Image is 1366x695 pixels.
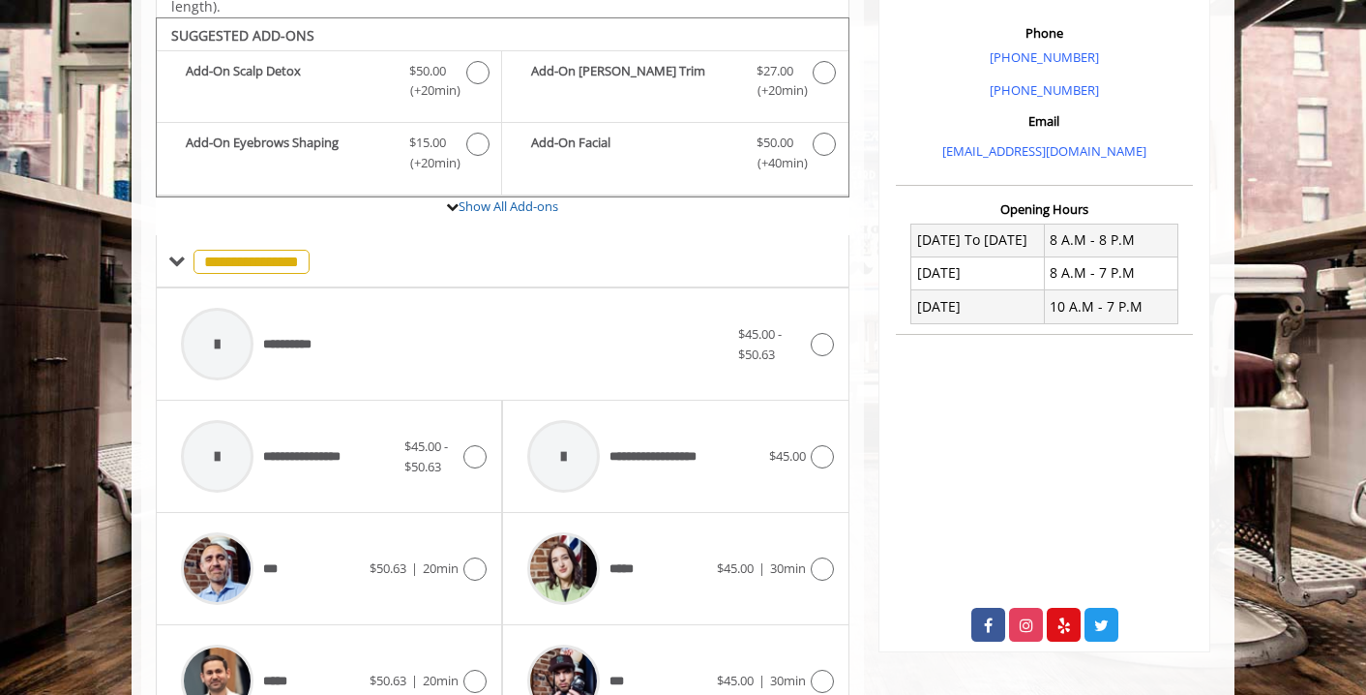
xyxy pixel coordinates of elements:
[911,257,1045,289] td: [DATE]
[746,153,803,173] span: (+40min )
[423,672,459,689] span: 20min
[757,133,793,153] span: $50.00
[770,559,806,577] span: 30min
[404,438,448,475] span: $45.00 - $50.63
[166,133,491,178] label: Add-On Eyebrows Shaping
[769,447,806,465] span: $45.00
[717,559,754,577] span: $45.00
[411,672,418,689] span: |
[1044,290,1177,323] td: 10 A.M - 7 P.M
[990,81,1099,99] a: [PHONE_NUMBER]
[171,26,314,45] b: SUGGESTED ADD-ONS
[400,153,457,173] span: (+20min )
[990,48,1099,66] a: [PHONE_NUMBER]
[717,672,754,689] span: $45.00
[370,672,406,689] span: $50.63
[758,559,765,577] span: |
[409,61,446,81] span: $50.00
[512,61,838,106] label: Add-On Beard Trim
[409,133,446,153] span: $15.00
[370,559,406,577] span: $50.63
[512,133,838,178] label: Add-On Facial
[186,133,390,173] b: Add-On Eyebrows Shaping
[411,559,418,577] span: |
[186,61,390,102] b: Add-On Scalp Detox
[531,133,736,173] b: Add-On Facial
[1044,224,1177,257] td: 8 A.M - 8 P.M
[746,80,803,101] span: (+20min )
[896,202,1193,216] h3: Opening Hours
[911,290,1045,323] td: [DATE]
[423,559,459,577] span: 20min
[1044,257,1177,289] td: 8 A.M - 7 P.M
[531,61,736,102] b: Add-On [PERSON_NAME] Trim
[156,17,849,197] div: The Made Man Haircut Add-onS
[400,80,457,101] span: (+20min )
[459,197,558,215] a: Show All Add-ons
[901,114,1188,128] h3: Email
[911,224,1045,257] td: [DATE] To [DATE]
[942,142,1146,160] a: [EMAIL_ADDRESS][DOMAIN_NAME]
[757,61,793,81] span: $27.00
[770,672,806,689] span: 30min
[901,26,1188,40] h3: Phone
[738,325,782,363] span: $45.00 - $50.63
[758,672,765,689] span: |
[166,61,491,106] label: Add-On Scalp Detox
